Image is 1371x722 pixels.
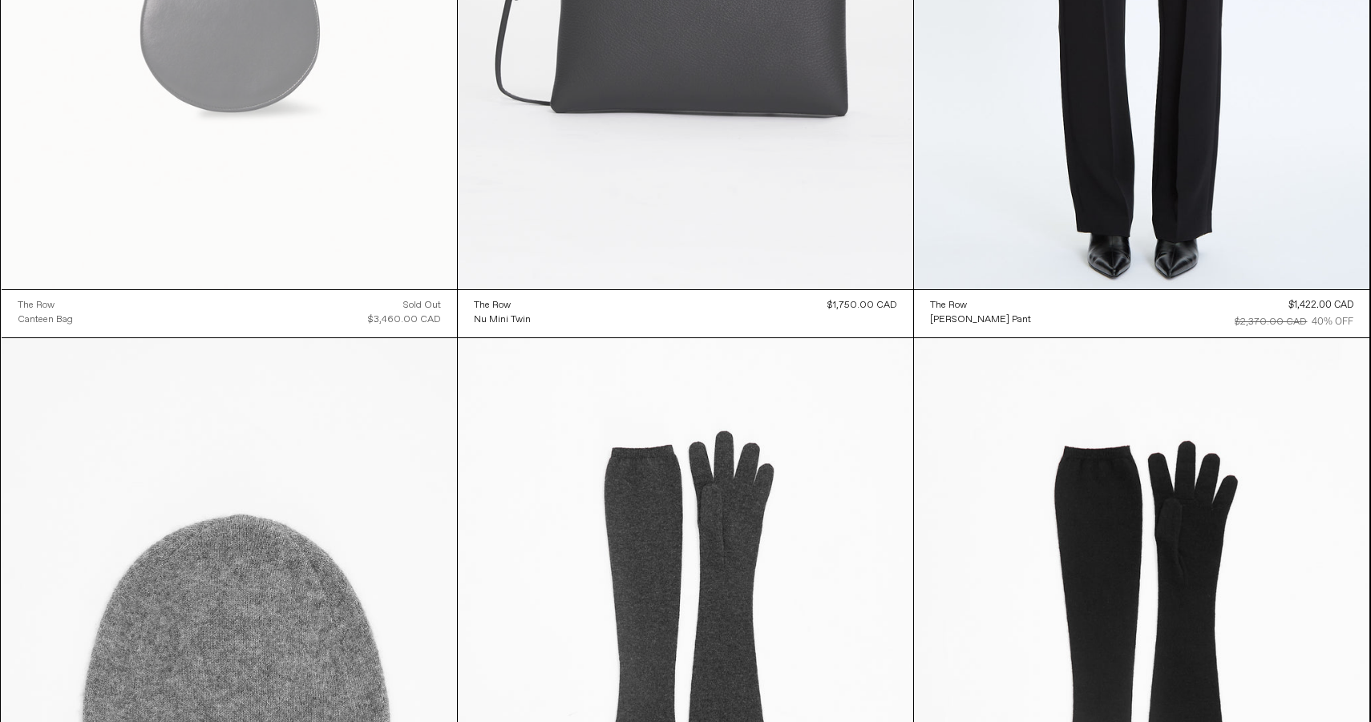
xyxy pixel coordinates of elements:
[930,313,1031,327] a: [PERSON_NAME] Pant
[474,298,531,313] a: The Row
[18,313,73,327] a: Canteen Bag
[827,298,897,313] div: $1,750.00 CAD
[368,313,441,327] div: $3,460.00 CAD
[1312,315,1353,329] div: 40% OFF
[18,299,55,313] div: The Row
[18,298,73,313] a: The Row
[1288,298,1353,313] div: $1,422.00 CAD
[474,313,531,327] a: Nu Mini Twin
[474,299,511,313] div: The Row
[403,298,441,313] div: Sold out
[1235,315,1307,329] div: $2,370.00 CAD
[930,298,1031,313] a: The Row
[930,299,967,313] div: The Row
